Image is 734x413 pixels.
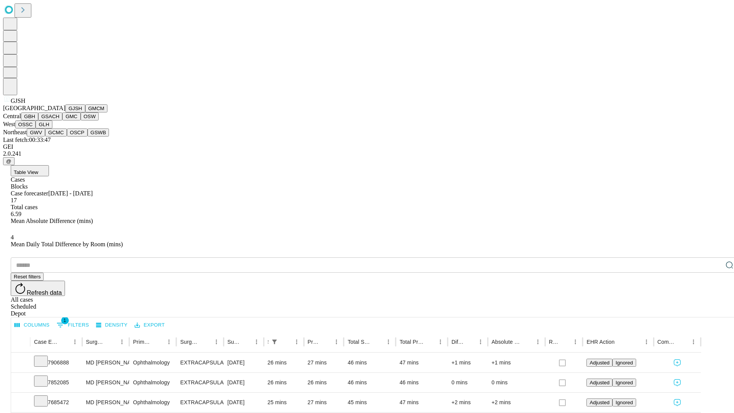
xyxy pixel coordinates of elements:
div: 27 mins [308,353,340,372]
div: 26 mins [268,353,300,372]
button: OSSC [15,120,36,128]
div: 26 mins [308,373,340,392]
div: 46 mins [348,353,392,372]
button: Menu [475,337,486,347]
div: 45 mins [348,393,392,412]
button: Density [94,319,130,331]
div: MD [PERSON_NAME] [86,373,125,392]
div: +1 mins [492,353,541,372]
div: EHR Action [586,339,614,345]
div: MD [PERSON_NAME] [86,353,125,372]
button: Expand [15,356,26,370]
div: 26 mins [268,373,300,392]
span: @ [6,158,11,164]
button: Export [133,319,167,331]
button: Menu [117,337,127,347]
button: GCMC [45,128,67,137]
button: Menu [570,337,581,347]
button: Sort [464,337,475,347]
button: Sort [281,337,291,347]
div: GEI [3,143,731,150]
button: Refresh data [11,281,65,296]
div: 2.0.241 [3,150,731,157]
button: Menu [383,337,394,347]
div: 7852085 [34,373,78,392]
div: Case Epic Id [34,339,58,345]
div: 7685472 [34,393,78,412]
button: OSW [81,112,99,120]
button: Sort [372,337,383,347]
span: [DATE] - [DATE] [48,190,93,197]
div: EXTRACAPSULAR CATARACT REMOVAL WITH [MEDICAL_DATA] [180,353,219,372]
span: 4 [11,234,14,241]
button: GSWB [88,128,109,137]
button: Sort [559,337,570,347]
span: Ignored [615,380,633,385]
button: Reset filters [11,273,44,281]
button: @ [3,157,15,165]
span: Northeast [3,129,27,135]
button: Expand [15,396,26,410]
span: Table View [14,169,38,175]
div: +2 mins [451,393,484,412]
div: Absolute Difference [492,339,521,345]
div: MD [PERSON_NAME] [86,393,125,412]
div: Surgeon Name [86,339,105,345]
button: Menu [533,337,543,347]
div: 0 mins [492,373,541,392]
span: Last fetch: 00:33:47 [3,137,51,143]
button: Menu [435,337,446,347]
div: 1 active filter [269,337,280,347]
span: Mean Absolute Difference (mins) [11,218,93,224]
span: Ignored [615,360,633,366]
span: Mean Daily Total Difference by Room (mins) [11,241,123,247]
div: [DATE] [227,353,260,372]
div: Total Scheduled Duration [348,339,372,345]
button: GJSH [65,104,85,112]
div: Resolved in EHR [549,339,559,345]
button: Table View [11,165,49,176]
div: +1 mins [451,353,484,372]
div: 46 mins [348,373,392,392]
span: Reset filters [14,274,41,280]
button: Sort [153,337,164,347]
div: EXTRACAPSULAR CATARACT REMOVAL WITH [MEDICAL_DATA] [180,373,219,392]
span: Total cases [11,204,37,210]
button: Sort [424,337,435,347]
button: Menu [331,337,342,347]
div: Difference [451,339,464,345]
div: 27 mins [308,393,340,412]
div: 25 mins [268,393,300,412]
div: Ophthalmology [133,373,172,392]
span: Adjusted [589,400,609,405]
button: GMC [62,112,80,120]
button: Ignored [612,379,636,387]
div: Predicted In Room Duration [308,339,320,345]
div: EXTRACAPSULAR CATARACT REMOVAL WITH [MEDICAL_DATA] [180,393,219,412]
div: Ophthalmology [133,353,172,372]
button: Show filters [55,319,91,331]
span: Case forecaster [11,190,48,197]
span: GJSH [11,98,25,104]
span: 6.59 [11,211,21,217]
span: 1 [61,317,69,324]
div: Total Predicted Duration [399,339,424,345]
button: Menu [70,337,80,347]
div: 46 mins [399,373,444,392]
span: Adjusted [589,380,609,385]
span: Central [3,113,21,119]
button: Menu [688,337,699,347]
div: [DATE] [227,373,260,392]
div: Ophthalmology [133,393,172,412]
button: Sort [522,337,533,347]
div: Scheduled In Room Duration [268,339,268,345]
button: Adjusted [586,379,612,387]
button: Expand [15,376,26,390]
div: [DATE] [227,393,260,412]
button: Adjusted [586,359,612,367]
span: Ignored [615,400,633,405]
div: Primary Service [133,339,152,345]
button: GLH [36,120,52,128]
div: Surgery Name [180,339,199,345]
button: Sort [677,337,688,347]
